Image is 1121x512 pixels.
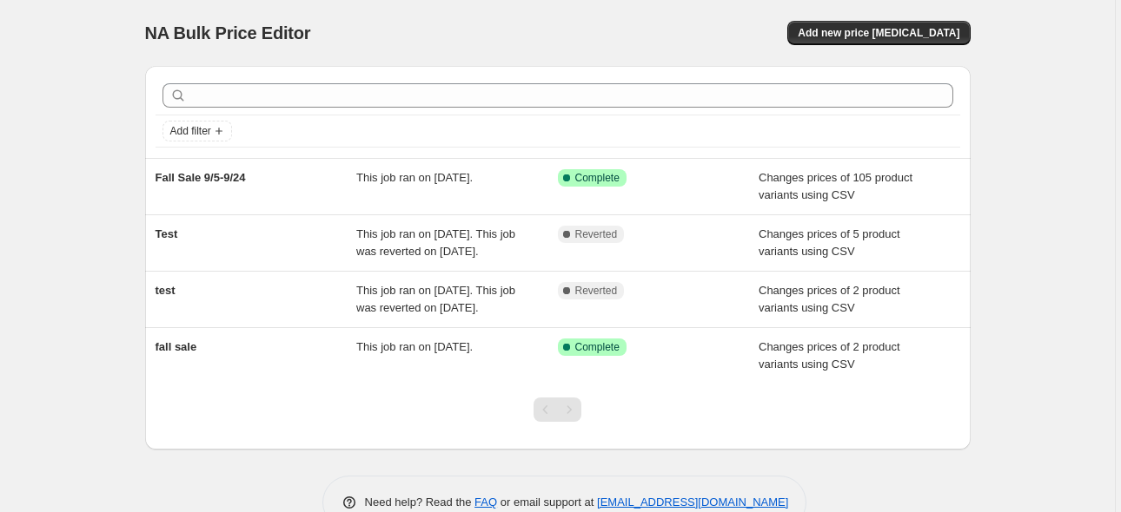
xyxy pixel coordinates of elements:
button: Add new price [MEDICAL_DATA] [787,21,970,45]
span: Changes prices of 2 product variants using CSV [759,340,900,371]
a: FAQ [474,496,497,509]
span: Complete [575,171,620,185]
nav: Pagination [534,397,581,422]
span: Complete [575,340,620,354]
span: This job ran on [DATE]. [356,340,473,353]
span: Reverted [575,284,618,298]
span: Fall Sale 9/5-9/24 [156,171,246,184]
span: fall sale [156,340,197,353]
span: or email support at [497,496,597,509]
a: [EMAIL_ADDRESS][DOMAIN_NAME] [597,496,788,509]
span: NA Bulk Price Editor [145,23,311,43]
span: Need help? Read the [365,496,475,509]
button: Add filter [163,121,232,141]
span: test [156,284,176,297]
span: Add filter [170,124,211,138]
span: Changes prices of 5 product variants using CSV [759,227,900,258]
span: Test [156,227,178,240]
span: This job ran on [DATE]. This job was reverted on [DATE]. [356,227,515,258]
span: This job ran on [DATE]. This job was reverted on [DATE]. [356,284,515,314]
span: Reverted [575,227,618,241]
span: Changes prices of 105 product variants using CSV [759,171,912,201]
span: Add new price [MEDICAL_DATA] [798,26,959,40]
span: This job ran on [DATE]. [356,171,473,184]
span: Changes prices of 2 product variants using CSV [759,284,900,314]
